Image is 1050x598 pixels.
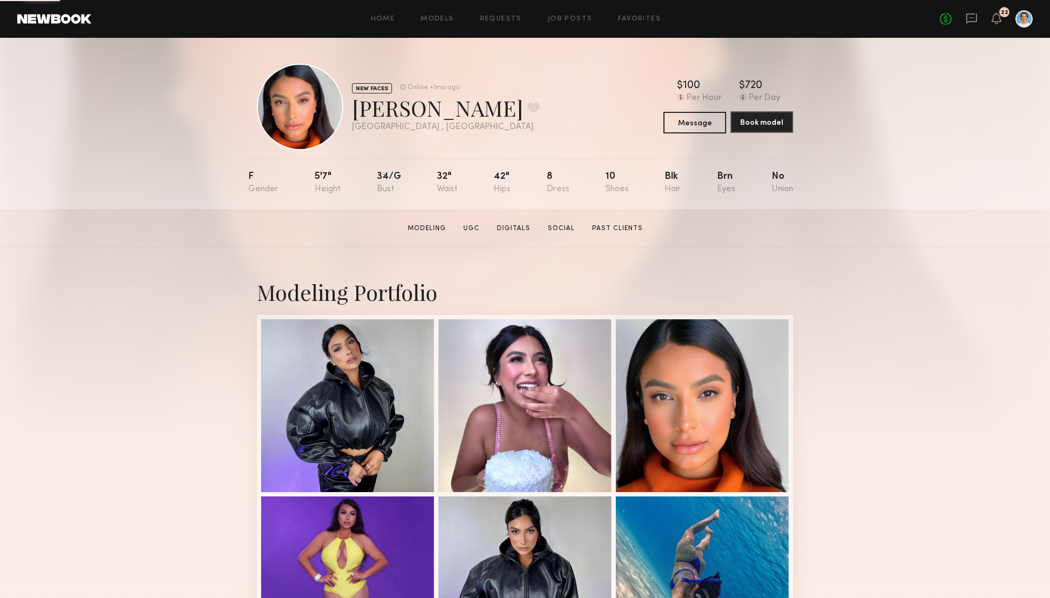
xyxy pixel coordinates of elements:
div: Blk [664,172,681,194]
div: [PERSON_NAME] [352,93,539,122]
div: No [772,172,793,194]
div: Online +1mo ago [408,84,460,91]
div: 22 [1001,10,1008,16]
a: Home [371,16,395,23]
div: 720 [745,80,762,91]
div: 32" [437,172,457,194]
div: $ [677,80,683,91]
button: Book model [730,111,793,133]
a: Digitals [493,224,535,233]
div: F [248,172,278,194]
a: Favorites [618,16,661,23]
div: 10 [606,172,629,194]
a: Past Clients [588,224,647,233]
div: $ [739,80,745,91]
div: Brn [717,172,735,194]
div: 42" [494,172,510,194]
div: 5'7" [315,172,341,194]
div: NEW FACES [352,83,392,93]
div: 100 [683,80,700,91]
div: Modeling Portfolio [257,278,793,306]
div: [GEOGRAPHIC_DATA] , [GEOGRAPHIC_DATA] [352,123,539,132]
a: Requests [480,16,522,23]
a: Modeling [403,224,450,233]
a: UGC [459,224,484,233]
a: Job Posts [548,16,593,23]
a: Book model [730,112,793,133]
div: Per Hour [687,93,722,103]
a: Models [421,16,454,23]
div: 34/g [377,172,401,194]
button: Message [663,112,726,133]
div: 8 [547,172,569,194]
div: Per Day [749,93,780,103]
a: Social [543,224,579,233]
